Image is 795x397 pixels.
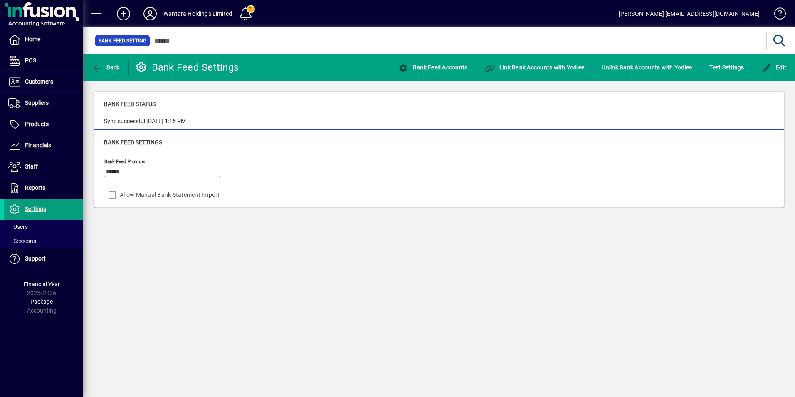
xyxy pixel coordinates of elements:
span: Package [30,298,53,305]
button: Back [90,60,122,75]
a: Products [4,114,83,135]
span: Bank Feed Settings [104,139,162,146]
a: Sessions [4,234,83,248]
button: Edit [760,60,789,75]
a: POS [4,50,83,71]
span: Sessions [8,238,36,244]
div: [PERSON_NAME] [EMAIL_ADDRESS][DOMAIN_NAME] [619,7,760,20]
span: Financials [25,142,51,149]
button: Link Bank Accounts with Yodlee [483,60,586,75]
span: Financial Year [24,281,60,288]
div: Wantara Holdings Limited [163,7,232,20]
span: Home [25,36,40,42]
button: Add [110,6,137,21]
span: Users [8,223,28,230]
span: Bank Feed Accounts [398,64,467,71]
button: Unlink Bank Accounts with Yodlee [600,60,694,75]
span: Bank Feed Setting [99,37,146,45]
a: Suppliers [4,93,83,114]
div: Bank Feed Settings [135,61,239,74]
a: Reports [4,178,83,198]
a: Financials [4,135,83,156]
span: Bank Feed Status [104,101,156,107]
a: Users [4,220,83,234]
a: Staff [4,156,83,177]
a: Home [4,29,83,50]
span: Support [25,255,46,262]
span: Customers [25,78,53,85]
span: Link Bank Accounts with Yodlee [485,64,584,71]
span: Unlink Bank Accounts with Yodlee [602,61,692,74]
a: Knowledge Base [768,2,785,29]
span: Suppliers [25,99,49,106]
span: Test Settings [709,61,744,74]
span: Back [92,64,120,71]
span: POS [25,57,36,64]
span: Settings [25,206,46,212]
a: Support [4,248,83,269]
span: Staff [25,163,38,170]
a: Customers [4,72,83,92]
button: Profile [137,6,163,21]
button: Test Settings [707,60,746,75]
mat-label: Bank Feed Provider [104,159,146,164]
app-page-header-button: Back [83,60,129,75]
div: Sync successful [DATE] 1:15 PM [104,117,186,126]
span: Reports [25,184,45,191]
button: Bank Feed Accounts [396,60,469,75]
span: Edit [762,64,787,71]
span: Products [25,121,49,127]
